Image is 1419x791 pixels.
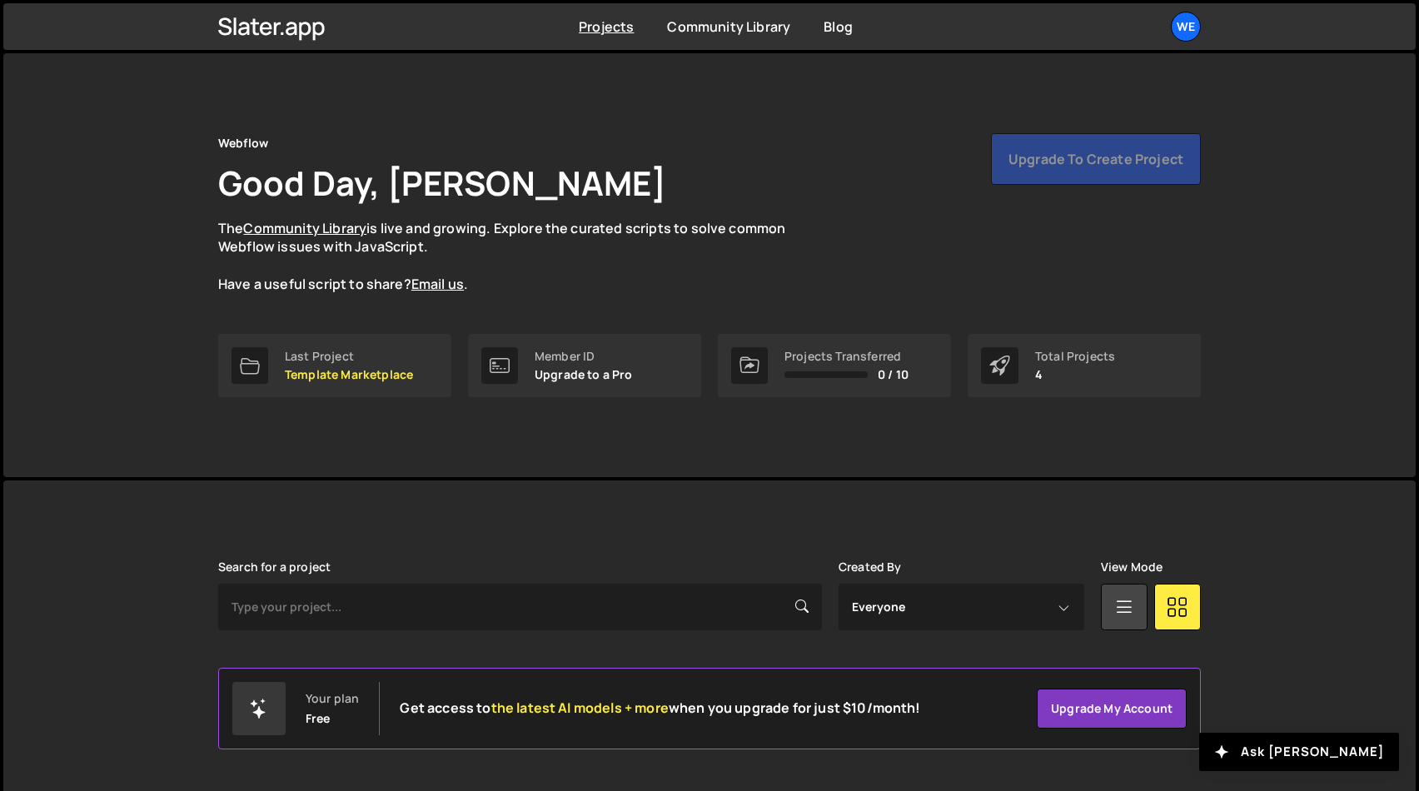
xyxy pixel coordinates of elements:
[1035,368,1115,381] p: 4
[824,17,853,36] a: Blog
[218,160,666,206] h1: Good Day, [PERSON_NAME]
[535,350,633,363] div: Member ID
[535,368,633,381] p: Upgrade to a Pro
[839,560,902,574] label: Created By
[400,700,920,716] h2: Get access to when you upgrade for just $10/month!
[306,692,359,705] div: Your plan
[491,699,669,717] span: the latest AI models + more
[878,368,909,381] span: 0 / 10
[243,219,366,237] a: Community Library
[1171,12,1201,42] a: We
[285,368,413,381] p: Template Marketplace
[285,350,413,363] div: Last Project
[784,350,909,363] div: Projects Transferred
[579,17,634,36] a: Projects
[218,133,268,153] div: Webflow
[218,560,331,574] label: Search for a project
[1101,560,1163,574] label: View Mode
[218,584,822,630] input: Type your project...
[306,712,331,725] div: Free
[411,275,464,293] a: Email us
[1037,689,1187,729] a: Upgrade my account
[1199,733,1399,771] button: Ask [PERSON_NAME]
[1035,350,1115,363] div: Total Projects
[218,334,451,397] a: Last Project Template Marketplace
[218,219,818,294] p: The is live and growing. Explore the curated scripts to solve common Webflow issues with JavaScri...
[667,17,790,36] a: Community Library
